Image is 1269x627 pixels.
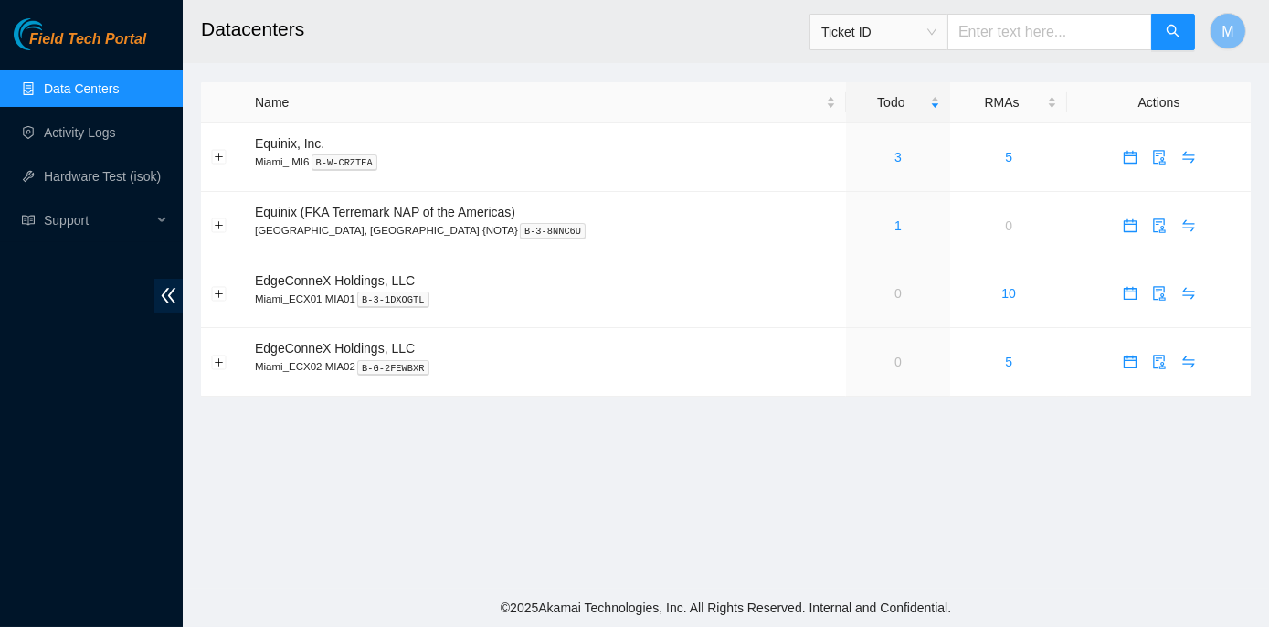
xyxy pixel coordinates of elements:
button: Expand row [212,355,227,369]
a: 1 [894,218,902,233]
p: [GEOGRAPHIC_DATA], [GEOGRAPHIC_DATA] {NOTA} [255,222,836,239]
span: swap [1175,150,1202,165]
a: Activity Logs [44,125,116,140]
a: 0 [894,355,902,369]
th: Actions [1067,82,1251,123]
a: Akamai TechnologiesField Tech Portal [14,33,146,57]
button: swap [1174,211,1203,240]
span: calendar [1116,218,1144,233]
input: Enter text here... [947,14,1152,50]
a: Data Centers [44,81,119,96]
span: search [1166,24,1180,41]
span: Ticket ID [821,18,936,46]
img: Akamai Technologies [14,18,92,50]
span: audit [1146,355,1173,369]
a: calendar [1116,286,1145,301]
span: swap [1175,286,1202,301]
span: swap [1175,355,1202,369]
span: audit [1146,286,1173,301]
a: 0 [894,286,902,301]
p: Miami_ECX01 MIA01 [255,291,836,307]
a: calendar [1116,150,1145,165]
span: Equinix (FKA Terremark NAP of the Americas) [255,205,515,219]
span: Support [44,202,152,239]
a: 10 [1001,286,1016,301]
a: 0 [1005,218,1012,233]
button: audit [1145,347,1174,377]
button: calendar [1116,143,1145,172]
button: search [1151,14,1195,50]
a: audit [1145,355,1174,369]
button: swap [1174,347,1203,377]
button: swap [1174,143,1203,172]
button: calendar [1116,279,1145,308]
span: audit [1146,218,1173,233]
span: audit [1146,150,1173,165]
span: Equinix, Inc. [255,136,324,151]
span: calendar [1116,286,1144,301]
button: Expand row [212,150,227,165]
span: M [1221,20,1233,43]
a: swap [1174,218,1203,233]
button: Expand row [212,218,227,233]
span: calendar [1116,150,1144,165]
a: audit [1145,218,1174,233]
a: calendar [1116,218,1145,233]
a: Hardware Test (isok) [44,169,161,184]
span: EdgeConneX Holdings, LLC [255,341,415,356]
button: calendar [1116,347,1145,377]
kbd: B-3-1DXOGTL [357,292,429,308]
span: Field Tech Portal [29,31,146,48]
button: audit [1145,143,1174,172]
a: audit [1145,286,1174,301]
kbd: B-W-CRZTEA [312,154,377,171]
a: 3 [894,150,902,165]
footer: © 2025 Akamai Technologies, Inc. All Rights Reserved. Internal and Confidential. [183,589,1269,627]
a: swap [1174,150,1203,165]
a: 5 [1005,355,1012,369]
button: audit [1145,211,1174,240]
a: 5 [1005,150,1012,165]
button: audit [1145,279,1174,308]
button: swap [1174,279,1203,308]
span: double-left [154,279,183,313]
span: calendar [1116,355,1144,369]
button: M [1210,13,1246,49]
kbd: B-3-8NNC6U [520,223,586,239]
a: swap [1174,286,1203,301]
span: EdgeConneX Holdings, LLC [255,273,415,288]
kbd: B-G-2FEWBXR [357,360,429,377]
a: calendar [1116,355,1145,369]
button: calendar [1116,211,1145,240]
p: Miami_ MI6 [255,154,836,170]
a: audit [1145,150,1174,165]
a: swap [1174,355,1203,369]
span: swap [1175,218,1202,233]
span: read [22,214,35,227]
p: Miami_ECX02 MIA02 [255,358,836,375]
button: Expand row [212,286,227,301]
